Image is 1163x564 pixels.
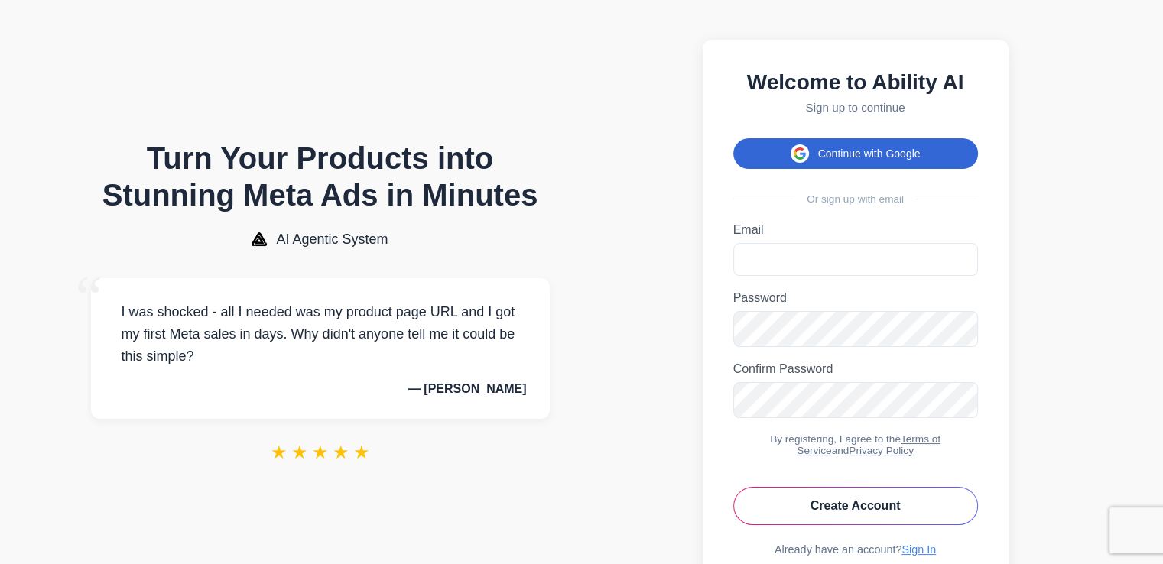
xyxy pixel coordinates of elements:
[733,543,978,556] div: Already have an account?
[291,442,308,463] span: ★
[312,442,329,463] span: ★
[114,301,527,367] p: I was shocked - all I needed was my product page URL and I got my first Meta sales in days. Why d...
[333,442,349,463] span: ★
[76,263,103,332] span: “
[733,70,978,95] h2: Welcome to Ability AI
[733,487,978,525] button: Create Account
[733,433,978,456] div: By registering, I agree to the and
[733,138,978,169] button: Continue with Google
[276,232,388,248] span: AI Agentic System
[353,442,370,463] span: ★
[733,223,978,237] label: Email
[733,101,978,114] p: Sign up to continue
[733,291,978,305] label: Password
[733,362,978,376] label: Confirm Password
[733,193,978,205] div: Or sign up with email
[901,543,936,556] a: Sign In
[797,433,940,456] a: Terms of Service
[849,445,914,456] a: Privacy Policy
[114,382,527,396] p: — [PERSON_NAME]
[252,232,267,246] img: AI Agentic System Logo
[271,442,288,463] span: ★
[91,140,550,213] h1: Turn Your Products into Stunning Meta Ads in Minutes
